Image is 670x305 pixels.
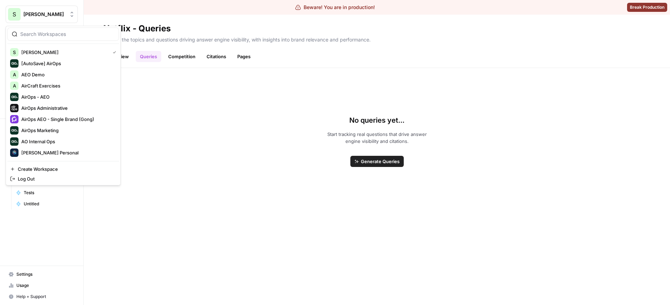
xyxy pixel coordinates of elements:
span: Log Out [18,175,113,182]
span: [AutoSave] AirOps [21,60,113,67]
span: Usage [16,282,75,289]
span: Generate Queries [361,158,400,165]
span: AirOps - AEO [21,93,113,100]
p: Explore the topics and questions driving answer engine visibility, with insights into brand relev... [103,34,650,43]
span: [PERSON_NAME] [23,11,66,18]
span: A [13,82,16,89]
div: Beware! You are in production! [295,4,375,11]
a: Pages [233,51,255,62]
p: Start tracking real questions that drive answer engine visibility and citations. [327,131,427,145]
span: Create Workspace [18,166,113,173]
a: Settings [6,269,78,280]
img: AirOps Marketing Logo [10,126,18,135]
p: No queries yet... [349,115,404,125]
img: AirOps AEO - Single Brand (Gong) Logo [10,115,18,123]
a: Create Workspace [7,164,119,174]
img: AO Internal Ops Logo [10,137,18,146]
span: AO Internal Ops [21,138,113,145]
span: S [13,49,16,56]
div: Workspace: Santiago [6,26,121,185]
a: Log Out [7,174,119,184]
input: Search Workspaces [20,31,114,38]
a: Queries [136,51,161,62]
span: Help + Support [16,293,75,300]
button: Generate Queries [350,156,404,167]
span: S [13,10,16,18]
img: Berna's Personal Logo [10,148,18,157]
a: Tests [13,187,78,198]
span: AirOps AEO - Single Brand (Gong) [21,116,113,123]
button: Help + Support [6,291,78,302]
span: AirOps Marketing [21,127,113,134]
button: Workspace: Santiago [6,6,78,23]
img: [AutoSave] AirOps Logo [10,59,18,68]
span: Settings [16,271,75,277]
span: Untitled [24,201,75,207]
span: [PERSON_NAME] [21,49,107,56]
span: A [13,71,16,78]
div: Netflix - Queries [103,23,171,34]
span: AirOps Administrative [21,105,113,112]
span: AirCraft Exercises [21,82,113,89]
a: Citations [202,51,230,62]
a: Usage [6,280,78,291]
span: [PERSON_NAME] Personal [21,149,113,156]
span: AEO Demo [21,71,113,78]
button: Break Production [627,3,667,12]
span: Break Production [630,4,664,10]
span: Tests [24,190,75,196]
img: AirOps Administrative Logo [10,104,18,112]
a: Competition [164,51,200,62]
a: Untitled [13,198,78,209]
img: AirOps - AEO Logo [10,93,18,101]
